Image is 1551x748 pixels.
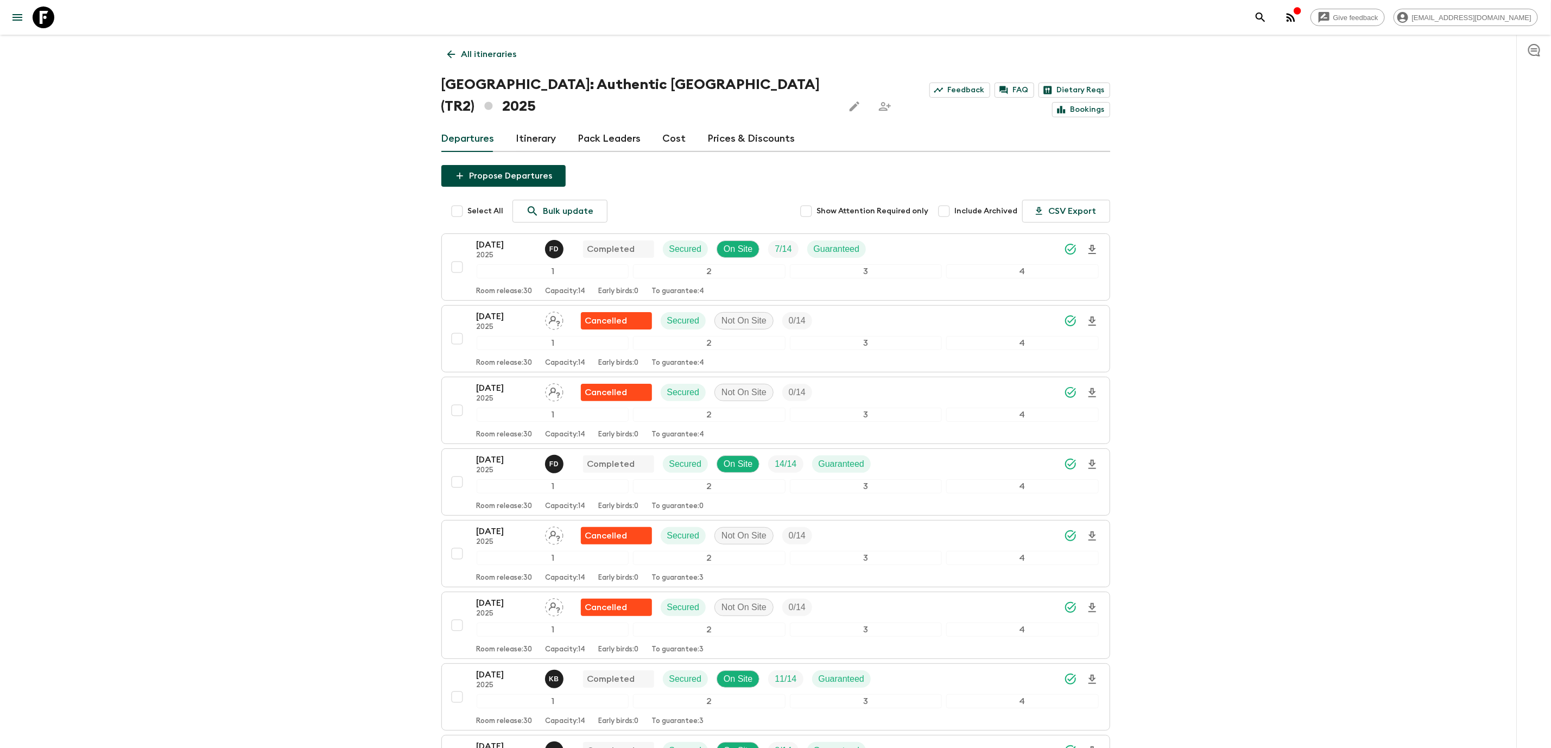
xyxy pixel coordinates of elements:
[667,529,700,542] p: Secured
[545,673,566,682] span: Kamil Babac
[652,287,705,296] p: To guarantee: 4
[477,623,629,637] div: 1
[581,527,652,544] div: Flash Pack cancellation
[946,694,1099,708] div: 4
[441,448,1110,516] button: [DATE]2025Fatih DeveliCompletedSecuredOn SiteTrip FillGuaranteed1234Room release:30Capacity:14Ear...
[814,243,860,256] p: Guaranteed
[721,314,767,327] p: Not On Site
[546,645,586,654] p: Capacity: 14
[661,527,706,544] div: Secured
[581,312,652,329] div: Flash Pack cancellation
[1039,83,1110,98] a: Dietary Reqs
[874,96,896,117] span: Share this itinerary
[441,592,1110,659] button: [DATE]2025Assign pack leaderFlash Pack cancellationSecuredNot On SiteTrip Fill1234Room release:30...
[585,601,628,614] p: Cancelled
[477,466,536,475] p: 2025
[768,455,803,473] div: Trip Fill
[775,243,792,256] p: 7 / 14
[546,430,586,439] p: Capacity: 14
[714,599,774,616] div: Not On Site
[1086,673,1099,686] svg: Download Onboarding
[477,668,536,681] p: [DATE]
[1394,9,1538,26] div: [EMAIL_ADDRESS][DOMAIN_NAME]
[946,479,1099,493] div: 4
[477,323,536,332] p: 2025
[1064,243,1077,256] svg: Synced Successfully
[946,336,1099,350] div: 4
[652,359,705,367] p: To guarantee: 4
[633,264,786,278] div: 2
[633,623,786,637] div: 2
[441,74,835,117] h1: [GEOGRAPHIC_DATA]: Authentic [GEOGRAPHIC_DATA] (TR2) 2025
[545,530,564,538] span: Assign pack leader
[441,43,523,65] a: All itineraries
[790,694,942,708] div: 3
[669,673,702,686] p: Secured
[477,681,536,690] p: 2025
[1406,14,1537,22] span: [EMAIL_ADDRESS][DOMAIN_NAME]
[477,453,536,466] p: [DATE]
[587,243,635,256] p: Completed
[1311,9,1385,26] a: Give feedback
[477,479,629,493] div: 1
[1064,314,1077,327] svg: Synced Successfully
[652,430,705,439] p: To guarantee: 4
[461,48,517,61] p: All itineraries
[633,551,786,565] div: 2
[661,312,706,329] div: Secured
[477,502,533,511] p: Room release: 30
[543,205,594,218] p: Bulk update
[1064,601,1077,614] svg: Synced Successfully
[441,305,1110,372] button: [DATE]2025Assign pack leaderFlash Pack cancellationSecuredNot On SiteTrip Fill1234Room release:30...
[819,458,865,471] p: Guaranteed
[819,673,865,686] p: Guaranteed
[775,673,796,686] p: 11 / 14
[633,336,786,350] div: 2
[929,83,990,98] a: Feedback
[545,315,564,324] span: Assign pack leader
[667,601,700,614] p: Secured
[587,673,635,686] p: Completed
[546,287,586,296] p: Capacity: 14
[585,314,628,327] p: Cancelled
[578,126,641,152] a: Pack Leaders
[477,251,536,260] p: 2025
[599,717,639,726] p: Early birds: 0
[477,408,629,422] div: 1
[790,551,942,565] div: 3
[790,479,942,493] div: 3
[721,601,767,614] p: Not On Site
[599,574,639,582] p: Early birds: 0
[714,384,774,401] div: Not On Site
[1064,673,1077,686] svg: Synced Successfully
[782,312,812,329] div: Trip Fill
[477,310,536,323] p: [DATE]
[546,717,586,726] p: Capacity: 14
[652,574,704,582] p: To guarantee: 3
[441,377,1110,444] button: [DATE]2025Assign pack leaderFlash Pack cancellationSecuredNot On SiteTrip Fill1234Room release:30...
[790,408,942,422] div: 3
[955,206,1018,217] span: Include Archived
[546,574,586,582] p: Capacity: 14
[512,200,607,223] a: Bulk update
[477,336,629,350] div: 1
[477,610,536,618] p: 2025
[768,240,798,258] div: Trip Fill
[477,551,629,565] div: 1
[599,645,639,654] p: Early birds: 0
[585,386,628,399] p: Cancelled
[441,165,566,187] button: Propose Departures
[599,359,639,367] p: Early birds: 0
[790,623,942,637] div: 3
[782,599,812,616] div: Trip Fill
[633,408,786,422] div: 2
[946,623,1099,637] div: 4
[587,458,635,471] p: Completed
[717,240,759,258] div: On Site
[545,386,564,395] span: Assign pack leader
[1086,243,1099,256] svg: Download Onboarding
[663,240,708,258] div: Secured
[661,384,706,401] div: Secured
[717,670,759,688] div: On Site
[581,384,652,401] div: Flash Pack cancellation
